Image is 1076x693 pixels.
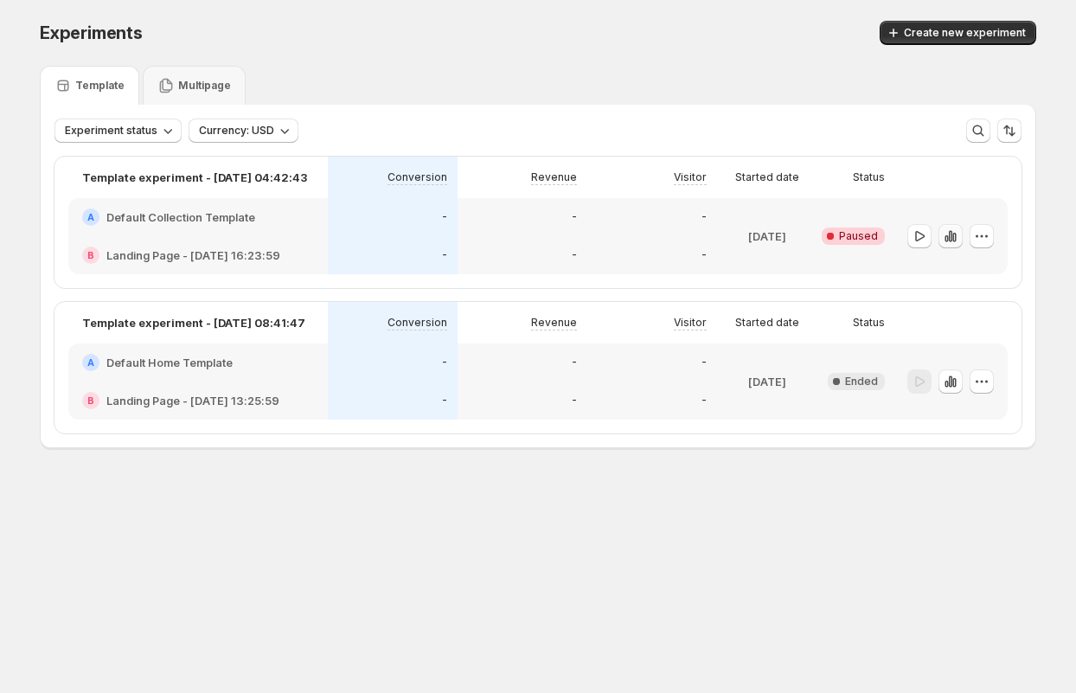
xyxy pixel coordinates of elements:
span: Experiments [40,22,143,43]
h2: Landing Page - [DATE] 13:25:59 [106,392,279,409]
p: Started date [735,170,799,184]
h2: A [87,357,94,368]
h2: Landing Page - [DATE] 16:23:59 [106,247,280,264]
span: Paused [839,229,878,243]
p: - [442,356,447,369]
p: - [572,210,577,224]
p: - [701,394,707,407]
p: Visitor [674,316,707,330]
p: Visitor [674,170,707,184]
span: Ended [845,375,878,388]
p: [DATE] [748,373,786,390]
p: - [572,356,577,369]
p: Revenue [531,170,577,184]
p: - [572,248,577,262]
h2: B [87,250,94,260]
p: [DATE] [748,228,786,245]
p: Template experiment - [DATE] 08:41:47 [82,314,305,331]
button: Create new experiment [880,21,1036,45]
p: - [442,394,447,407]
p: Status [853,170,885,184]
button: Experiment status [54,119,182,143]
p: - [442,210,447,224]
p: - [701,356,707,369]
span: Create new experiment [904,26,1026,40]
p: Revenue [531,316,577,330]
p: - [572,394,577,407]
h2: Default Home Template [106,354,233,371]
p: Template experiment - [DATE] 04:42:43 [82,169,307,186]
p: Conversion [387,170,447,184]
span: Experiment status [65,124,157,138]
button: Sort the results [997,119,1022,143]
p: Conversion [387,316,447,330]
h2: B [87,395,94,406]
h2: A [87,212,94,222]
p: - [701,210,707,224]
span: Currency: USD [199,124,274,138]
p: Multipage [178,79,231,93]
p: Status [853,316,885,330]
button: Currency: USD [189,119,298,143]
p: - [701,248,707,262]
p: Template [75,79,125,93]
p: - [442,248,447,262]
p: Started date [735,316,799,330]
h2: Default Collection Template [106,209,255,226]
